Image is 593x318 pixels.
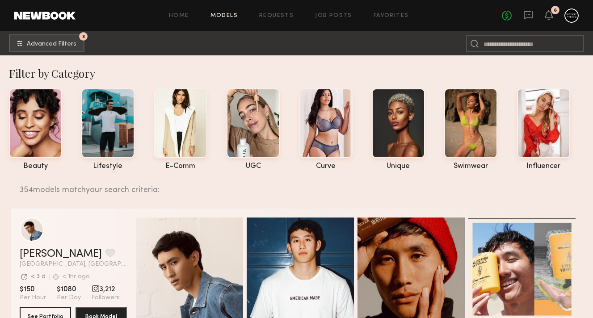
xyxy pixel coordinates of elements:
[92,294,120,302] span: Followers
[57,285,81,294] span: $1080
[517,163,570,170] div: influencer
[374,13,409,19] a: Favorites
[9,163,62,170] div: beauty
[81,163,135,170] div: lifestyle
[20,294,46,302] span: Per Hour
[20,176,576,194] div: 354 models match your search criteria:
[62,274,90,280] div: < 1hr ago
[372,163,425,170] div: unique
[299,163,353,170] div: curve
[57,294,81,302] span: Per Day
[92,285,120,294] span: 3,212
[554,8,557,13] div: 8
[259,13,294,19] a: Requests
[20,261,127,268] span: [GEOGRAPHIC_DATA], [GEOGRAPHIC_DATA]
[27,41,76,47] span: Advanced Filters
[315,13,352,19] a: Job Posts
[9,34,84,52] button: 3Advanced Filters
[227,163,280,170] div: UGC
[210,13,238,19] a: Models
[444,163,497,170] div: swimwear
[9,66,593,80] div: Filter by Category
[82,34,85,38] span: 3
[169,13,189,19] a: Home
[154,163,207,170] div: e-comm
[20,249,102,259] a: [PERSON_NAME]
[31,274,46,280] div: < 3 d
[20,285,46,294] span: $150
